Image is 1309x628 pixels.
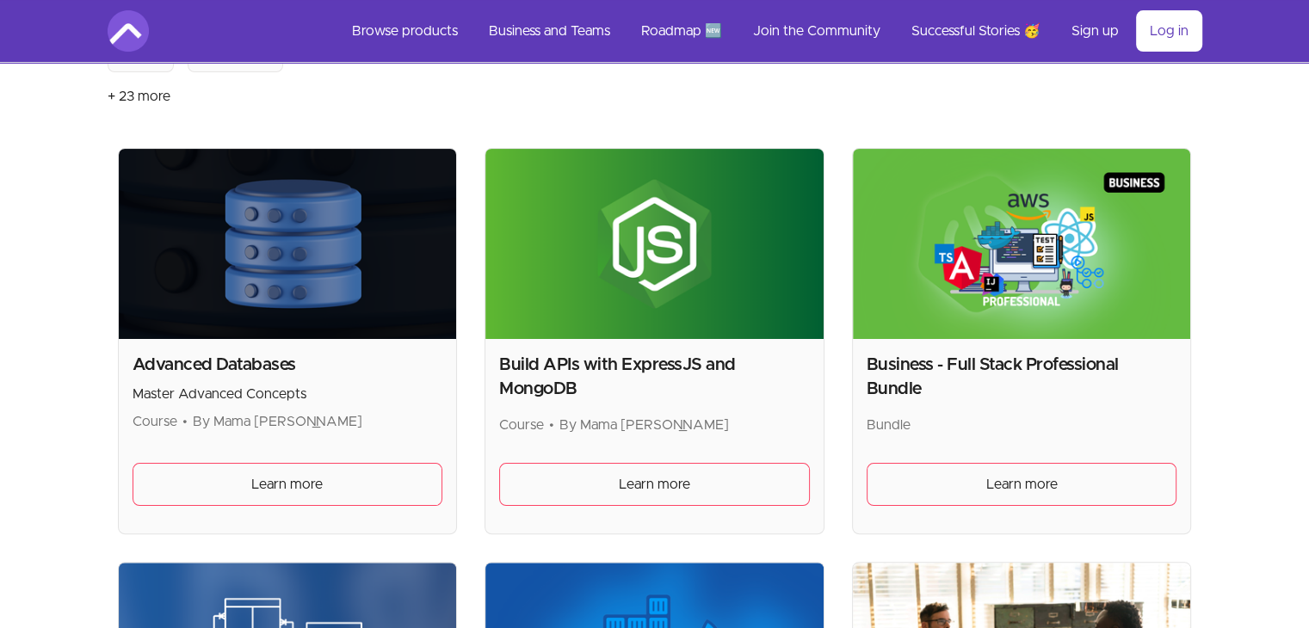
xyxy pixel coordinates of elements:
[251,474,323,495] span: Learn more
[485,149,824,339] img: Product image for Build APIs with ExpressJS and MongoDB
[193,415,362,428] span: By Mama [PERSON_NAME]
[108,10,149,52] img: Amigoscode logo
[499,463,810,506] a: Learn more
[867,463,1177,506] a: Learn more
[549,418,554,432] span: •
[986,474,1058,495] span: Learn more
[475,10,624,52] a: Business and Teams
[867,353,1177,401] h2: Business - Full Stack Professional Bundle
[133,384,443,404] p: Master Advanced Concepts
[853,149,1191,339] img: Product image for Business - Full Stack Professional Bundle
[627,10,736,52] a: Roadmap 🆕
[133,353,443,377] h2: Advanced Databases
[119,149,457,339] img: Product image for Advanced Databases
[1058,10,1133,52] a: Sign up
[108,72,170,120] button: + 23 more
[182,415,188,428] span: •
[898,10,1054,52] a: Successful Stories 🥳
[338,10,1202,52] nav: Main
[619,474,690,495] span: Learn more
[559,418,729,432] span: By Mama [PERSON_NAME]
[1136,10,1202,52] a: Log in
[499,418,544,432] span: Course
[133,415,177,428] span: Course
[867,418,911,432] span: Bundle
[133,463,443,506] a: Learn more
[739,10,894,52] a: Join the Community
[499,353,810,401] h2: Build APIs with ExpressJS and MongoDB
[338,10,472,52] a: Browse products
